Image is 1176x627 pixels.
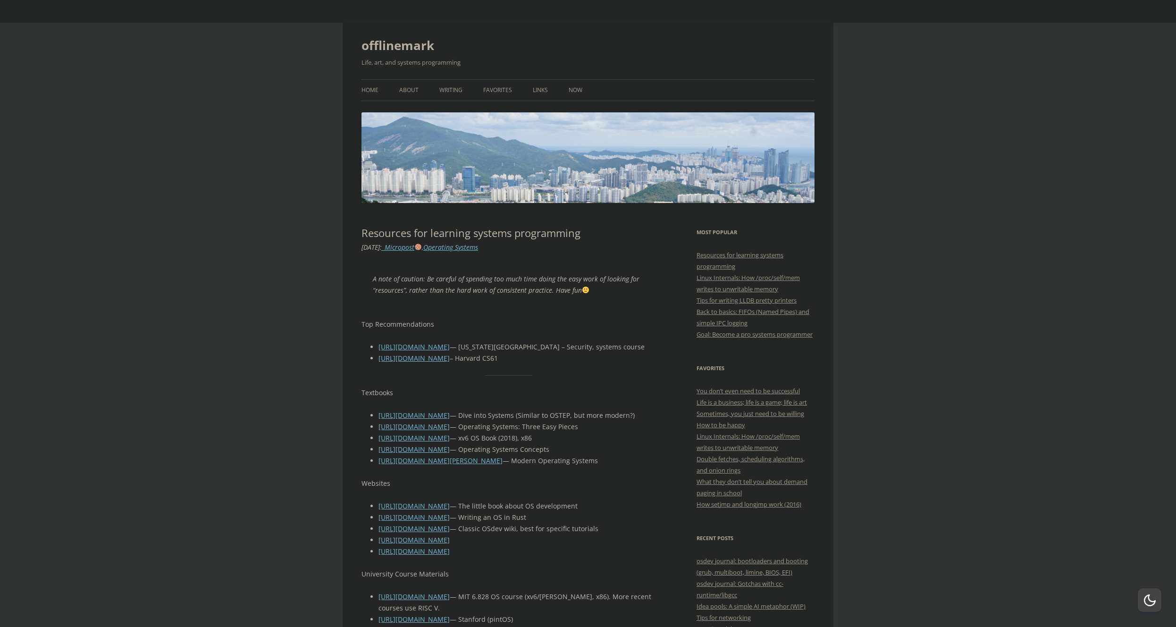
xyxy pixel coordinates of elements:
[378,501,450,510] a: [URL][DOMAIN_NAME]
[439,80,462,101] a: Writing
[378,512,656,523] li: — Writing an OS in Rust
[533,80,548,101] a: Links
[697,533,815,544] h3: Recent Posts
[378,411,450,420] a: [URL][DOMAIN_NAME]
[415,244,421,250] img: 🍪
[361,387,656,398] p: Textbooks
[361,243,478,252] i: : ,
[378,354,450,363] a: [URL][DOMAIN_NAME]
[697,398,807,407] a: Life is a business; life is a game; life is art
[697,557,808,576] a: osdev journal: bootloaders and booting (grub, multiboot, limine, BIOS, EFI)
[378,523,656,534] li: — Classic OSdev wiki, best for specific tutorials
[697,251,783,271] a: Resources for learning systems programming
[378,421,656,432] li: — Operating Systems: Three Easy Pieces
[378,535,450,544] a: [URL][DOMAIN_NAME]
[378,341,656,353] li: — [US_STATE][GEOGRAPHIC_DATA] – Security, systems course
[361,243,380,252] time: [DATE]
[361,80,378,101] a: Home
[378,500,656,512] li: — The little book about OS development
[378,433,450,442] a: [URL][DOMAIN_NAME]
[378,353,656,364] li: – Harvard CS61
[697,579,783,599] a: osdev journal: Gotchas with cc-runtime/libgcc
[697,613,751,622] a: Tips for networking
[399,80,419,101] a: About
[378,444,656,455] li: — Operating Systems Concepts
[697,409,804,418] a: Sometimes, you just need to be willing
[378,614,656,625] li: — Stanford (pintOS)
[373,273,645,296] p: A note of caution: Be careful of spending too much time doing the easy work of looking for “resou...
[697,296,797,305] a: Tips for writing LLDB pretty printers
[361,478,656,489] p: Websites
[483,80,512,101] a: Favorites
[378,615,450,624] a: [URL][DOMAIN_NAME]
[378,456,503,465] a: [URL][DOMAIN_NAME][PERSON_NAME]
[697,602,806,610] a: Idea pools: A simple AI metaphor (WIP)
[361,112,815,203] img: offlinemark
[697,387,800,395] a: You don’t even need to be successful
[697,432,800,452] a: Linux Internals: How /proc/self/mem writes to unwritable memory
[697,273,800,293] a: Linux Internals: How /proc/self/mem writes to unwritable memory
[378,410,656,421] li: — Dive into Systems (Similar to OSTEP, but more modern?)
[423,243,478,252] a: Operating Systems
[361,227,656,239] h1: Resources for learning systems programming
[569,80,582,101] a: Now
[378,445,450,454] a: [URL][DOMAIN_NAME]
[378,592,450,601] a: [URL][DOMAIN_NAME]
[378,513,450,522] a: [URL][DOMAIN_NAME]
[582,287,589,293] img: 🙂
[378,342,450,351] a: [URL][DOMAIN_NAME]
[361,34,434,57] a: offlinemark
[697,363,815,374] h3: Favorites
[382,243,422,252] a: _Micropost
[378,591,656,614] li: — MIT 6.828 OS course (xv6/[PERSON_NAME], x86). More recent courses use RISC V.
[378,524,450,533] a: [URL][DOMAIN_NAME]
[697,500,801,508] a: How setjmp and longjmp work (2016)
[378,422,450,431] a: [URL][DOMAIN_NAME]
[378,455,656,466] li: — Modern Operating Systems
[361,57,815,68] h2: Life, art, and systems programming
[361,568,656,580] p: University Course Materials
[697,330,813,339] a: Goal: Become a pro systems programmer
[378,432,656,444] li: — xv6 OS Book (2018), x86
[697,455,805,474] a: Double fetches, scheduling algorithms, and onion rings
[378,547,450,556] a: [URL][DOMAIN_NAME]
[697,307,809,327] a: Back to basics: FIFOs (Named Pipes) and simple IPC logging
[697,227,815,238] h3: Most Popular
[697,421,745,429] a: How to be happy
[697,477,807,497] a: What they don’t tell you about demand paging in school
[361,319,656,330] p: Top Recommendations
